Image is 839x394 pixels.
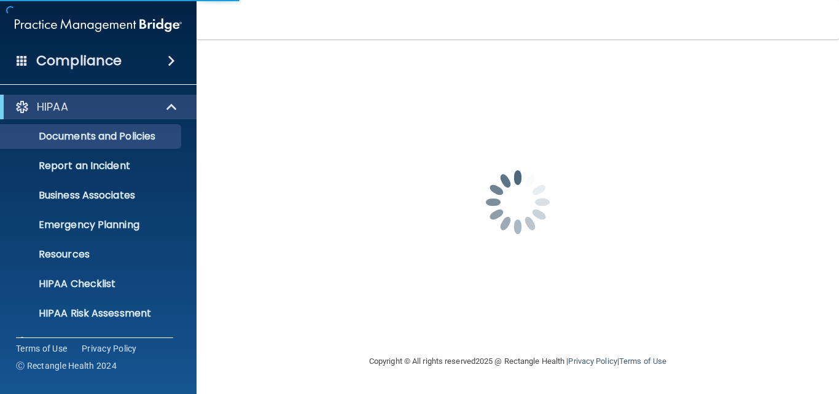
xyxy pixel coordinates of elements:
p: Report an Incident [8,160,176,172]
img: spinner.e123f6fc.gif [456,141,579,264]
p: OSHA [37,336,68,350]
p: Emergency Planning [8,219,176,231]
a: OSHA [15,336,179,350]
div: Copyright © All rights reserved 2025 @ Rectangle Health | | [294,342,742,381]
h4: Compliance [36,52,122,69]
a: Terms of Use [619,357,666,366]
p: HIPAA Risk Assessment [8,307,176,320]
a: Terms of Use [16,342,67,355]
a: Privacy Policy [568,357,617,366]
p: Business Associates [8,189,176,202]
p: HIPAA [37,100,68,114]
a: Privacy Policy [82,342,137,355]
span: Ⓒ Rectangle Health 2024 [16,360,117,372]
img: PMB logo [15,13,182,37]
p: HIPAA Checklist [8,278,176,290]
p: Documents and Policies [8,130,176,143]
p: Resources [8,248,176,261]
a: HIPAA [15,100,178,114]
